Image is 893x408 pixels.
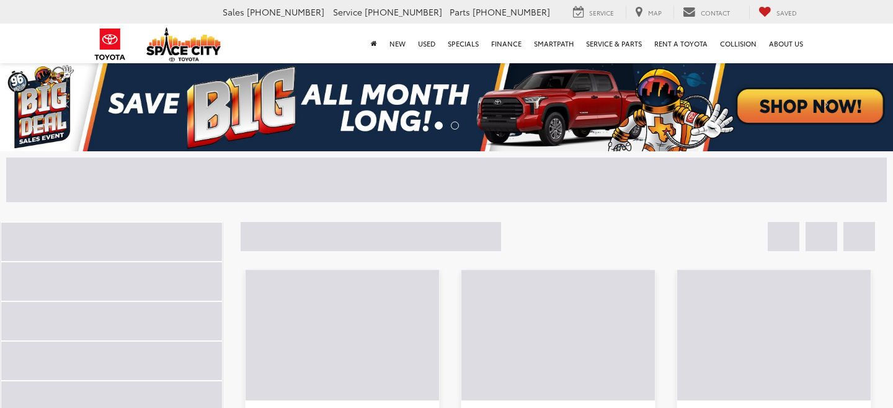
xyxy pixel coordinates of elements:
[763,24,809,63] a: About Us
[714,24,763,63] a: Collision
[673,6,739,19] a: Contact
[648,24,714,63] a: Rent a Toyota
[383,24,412,63] a: New
[749,6,806,19] a: My Saved Vehicles
[146,27,221,61] img: Space City Toyota
[776,8,797,17] span: Saved
[247,6,324,18] span: [PHONE_NUMBER]
[365,6,442,18] span: [PHONE_NUMBER]
[450,6,470,18] span: Parts
[626,6,671,19] a: Map
[223,6,244,18] span: Sales
[412,24,442,63] a: Used
[485,24,528,63] a: Finance
[473,6,550,18] span: [PHONE_NUMBER]
[442,24,485,63] a: Specials
[589,8,614,17] span: Service
[87,24,133,64] img: Toyota
[333,6,362,18] span: Service
[648,8,662,17] span: Map
[365,24,383,63] a: Home
[564,6,623,19] a: Service
[580,24,648,63] a: Service & Parts
[528,24,580,63] a: SmartPath
[701,8,730,17] span: Contact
